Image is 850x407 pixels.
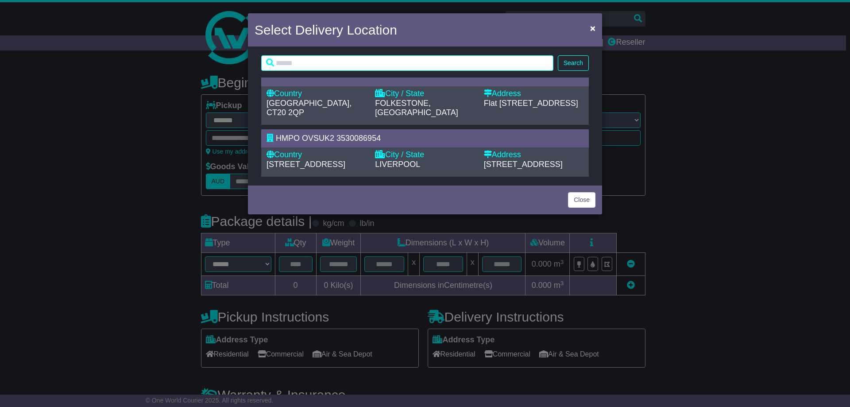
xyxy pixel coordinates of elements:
div: Country [267,150,366,160]
button: Close [586,19,600,37]
span: FOLKESTONE, [GEOGRAPHIC_DATA] [375,99,458,117]
button: Close [568,192,595,208]
div: Address [484,150,583,160]
div: City / State [375,89,475,99]
span: × [590,23,595,33]
div: Address [484,89,583,99]
div: Country [267,89,366,99]
span: LIVERPOOL [375,160,420,169]
span: [GEOGRAPHIC_DATA], CT20 2QP [267,99,352,117]
span: HMPO OVSUK2 3530086954 [276,134,381,143]
h4: Select Delivery Location [255,20,397,40]
span: Flat [STREET_ADDRESS] [484,99,578,108]
span: [STREET_ADDRESS] [267,160,345,169]
div: City / State [375,150,475,160]
span: [STREET_ADDRESS] [484,160,563,169]
button: Search [558,55,589,71]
